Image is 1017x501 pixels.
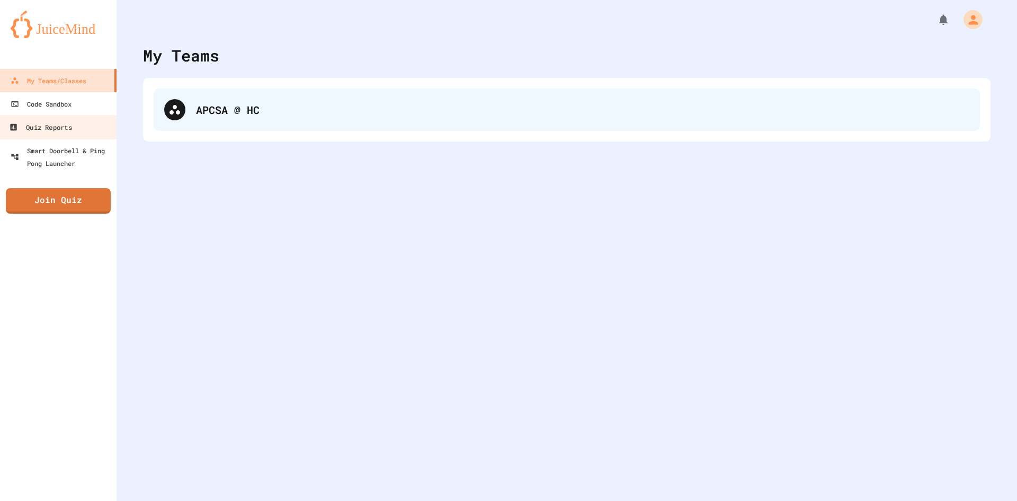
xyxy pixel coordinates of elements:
div: My Account [952,7,985,32]
div: My Teams [143,43,219,67]
img: logo-orange.svg [11,11,106,38]
div: My Notifications [917,11,952,29]
div: My Teams/Classes [11,74,86,87]
div: APCSA @ HC [154,89,980,131]
div: APCSA @ HC [196,102,969,118]
div: Code Sandbox [11,98,72,110]
a: Join Quiz [6,188,111,214]
div: Smart Doorbell & Ping Pong Launcher [11,144,112,170]
div: Quiz Reports [9,121,72,134]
